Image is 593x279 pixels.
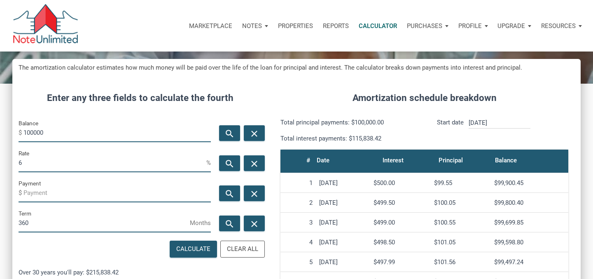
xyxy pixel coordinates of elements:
[437,117,464,143] p: Start date
[220,241,265,258] button: Clear All
[374,239,427,246] div: $498.50
[284,239,313,246] div: 4
[19,178,41,188] label: Payment
[453,14,493,38] button: Profile
[284,199,313,206] div: 2
[225,219,235,229] i: search
[227,244,258,254] div: Clear All
[206,156,211,169] span: %
[19,63,574,73] h5: The amortization calculator estimates how much money will be paid over the life of the loan for p...
[274,91,574,105] h4: Amortization schedule breakdown
[319,239,367,246] div: [DATE]
[383,155,404,166] div: Interest
[12,4,79,47] img: NoteUnlimited
[439,155,463,166] div: Principal
[237,14,273,38] button: Notes
[170,241,217,258] button: Calculate
[242,22,262,30] p: Notes
[244,185,265,201] button: close
[273,14,318,38] a: Properties
[19,126,23,139] span: $
[244,155,265,171] button: close
[319,199,367,206] div: [DATE]
[189,22,232,30] p: Marketplace
[249,129,259,139] i: close
[494,199,565,206] div: $99,800.40
[225,189,235,199] i: search
[249,219,259,229] i: close
[249,189,259,199] i: close
[402,14,453,38] button: Purchases
[317,155,329,166] div: Date
[323,22,349,30] p: Reports
[319,258,367,266] div: [DATE]
[280,117,418,127] p: Total principal payments: $100,000.00
[280,134,418,143] p: Total interest payments: $115,838.42
[19,186,23,199] span: $
[494,179,565,187] div: $99,900.45
[219,125,240,141] button: search
[493,14,536,38] button: Upgrade
[244,125,265,141] button: close
[225,159,235,169] i: search
[184,14,237,38] button: Marketplace
[434,219,488,226] div: $100.55
[19,267,262,277] p: Over 30 years you'll pay: $215,838.42
[497,22,525,30] p: Upgrade
[23,124,211,142] input: Balance
[249,159,259,169] i: close
[306,155,310,166] div: #
[374,179,427,187] div: $500.00
[434,179,488,187] div: $99.55
[284,179,313,187] div: 1
[407,22,442,30] p: Purchases
[19,209,31,218] label: Term
[319,179,367,187] div: [DATE]
[23,184,211,202] input: Payment
[494,258,565,266] div: $99,497.24
[190,216,211,230] span: Months
[284,219,313,226] div: 3
[458,22,482,30] p: Profile
[219,185,240,201] button: search
[434,239,488,246] div: $101.05
[434,258,488,266] div: $101.56
[541,22,576,30] p: Resources
[19,118,38,128] label: Balance
[19,148,29,158] label: Rate
[536,14,587,38] button: Resources
[225,129,235,139] i: search
[219,155,240,171] button: search
[494,239,565,246] div: $99,598.80
[318,14,354,38] button: Reports
[176,244,210,254] div: Calculate
[494,219,565,226] div: $99,699.85
[284,258,313,266] div: 5
[495,155,517,166] div: Balance
[374,199,427,206] div: $499.50
[434,199,488,206] div: $100.05
[374,258,427,266] div: $497.99
[278,22,313,30] p: Properties
[219,216,240,231] button: search
[244,216,265,231] button: close
[359,22,397,30] p: Calculator
[354,14,402,38] a: Calculator
[19,214,190,232] input: Term
[19,154,206,172] input: Rate
[19,91,262,105] h4: Enter any three fields to calculate the fourth
[319,219,367,226] div: [DATE]
[374,219,427,226] div: $499.00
